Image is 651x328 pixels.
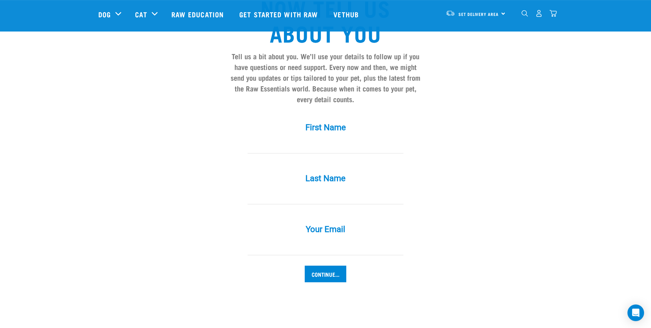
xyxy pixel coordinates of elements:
a: Vethub [327,0,367,28]
img: user.png [535,10,543,17]
div: Open Intercom Messenger [627,304,644,321]
label: First Name [222,121,429,134]
img: van-moving.png [446,10,455,16]
a: Raw Education [164,0,232,28]
label: Your Email [222,223,429,236]
label: Last Name [222,172,429,185]
a: Dog [98,9,111,19]
a: Cat [135,9,147,19]
span: Set Delivery Area [458,13,499,15]
input: Continue... [305,266,346,282]
img: home-icon@2x.png [550,10,557,17]
img: home-icon-1@2x.png [521,10,528,17]
a: Get started with Raw [232,0,327,28]
h4: Tell us a bit about you. We’ll use your details to follow up if you have questions or need suppor... [227,51,424,105]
